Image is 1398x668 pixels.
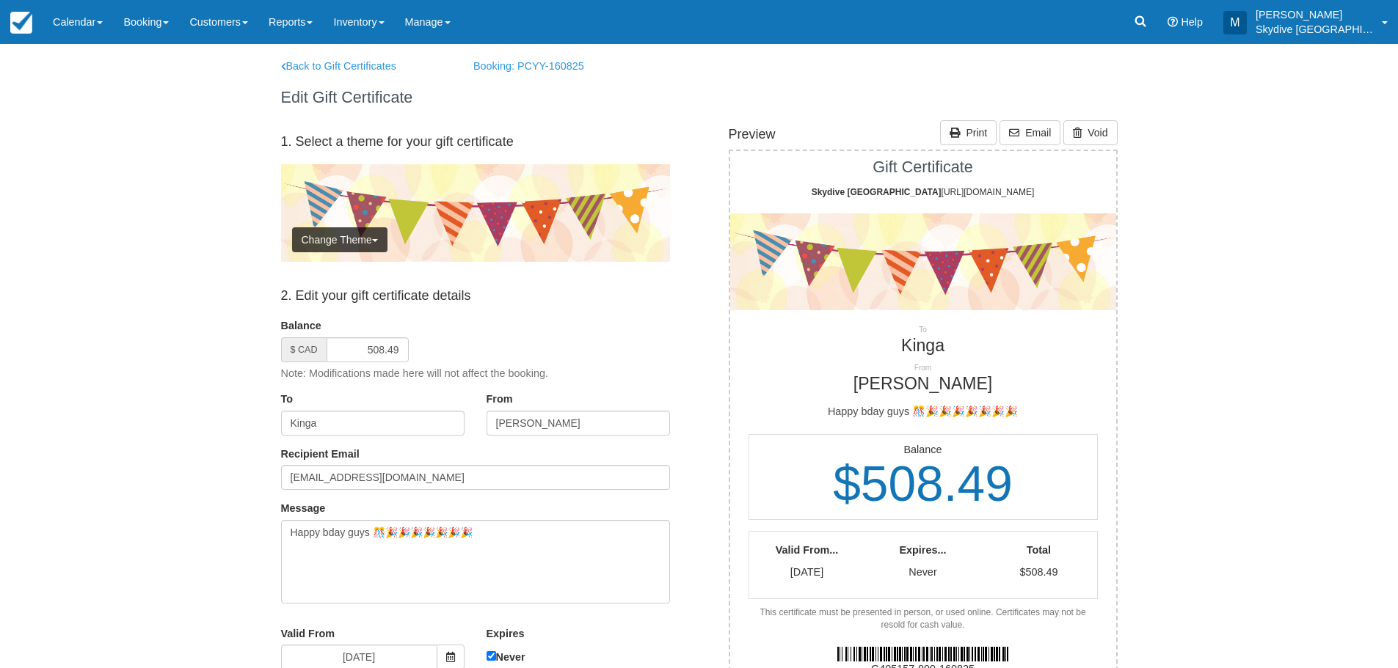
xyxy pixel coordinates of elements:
[281,164,670,262] img: celebration.png
[1223,11,1247,34] div: M
[292,227,387,252] button: Change Theme
[940,120,997,145] a: Print
[1256,7,1373,22] p: [PERSON_NAME]
[812,187,942,197] strong: Skydive [GEOGRAPHIC_DATA]
[487,392,523,407] label: From
[899,544,946,556] strong: Expires...
[281,135,670,150] h4: 1. Select a theme for your gift certificate
[281,501,326,516] label: Message
[281,626,335,642] label: Valid From
[719,337,1127,355] h2: Kinga
[487,648,670,665] label: Never
[719,375,1127,393] h2: [PERSON_NAME]
[719,158,1127,176] h1: Gift Certificate
[462,59,655,74] a: Booking: PCYY-160825
[719,325,1127,335] p: To
[487,651,496,661] input: Never
[730,213,1116,310] img: celebration.png
[749,565,865,580] p: [DATE]
[281,465,670,490] input: Email
[281,447,360,462] label: Recipient Email
[1027,544,1051,556] strong: Total
[776,544,839,556] strong: Valid From...
[1063,120,1117,145] a: Void
[729,128,776,142] h4: Preview
[270,59,463,74] a: Back to Gift Certificates
[1000,120,1060,145] a: Email
[749,457,1097,511] h1: $508.49
[1168,17,1178,27] i: Help
[487,411,670,436] input: Name
[719,363,1127,373] p: From
[749,442,1097,458] p: Balance
[281,392,318,407] label: To
[730,393,1116,434] div: Happy bday guys 🎊🎉🎉🎉🎉🎉🎉🎉
[281,289,670,304] h4: 2. Edit your gift certificate details
[980,565,1096,580] p: $508.49
[281,520,670,603] textarea: Happy bday guys 🎊🎉🎉🎉🎉🎉🎉🎉
[281,366,549,381] p: Note: Modifications made here will not affect the booking.
[487,626,525,642] label: Expires
[270,89,677,106] h1: Edit Gift Certificate
[10,12,32,34] img: checkfront-main-nav-mini-logo.png
[1181,16,1203,28] span: Help
[1256,22,1373,37] p: Skydive [GEOGRAPHIC_DATA]
[281,318,321,334] label: Balance
[812,187,1035,197] span: [URL][DOMAIN_NAME]
[864,565,980,580] p: Never
[281,411,465,436] input: Name
[749,606,1098,631] div: This certificate must be presented in person, or used online. Certificates may not be resold for ...
[291,345,318,355] small: $ CAD
[327,337,409,362] input: 0.00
